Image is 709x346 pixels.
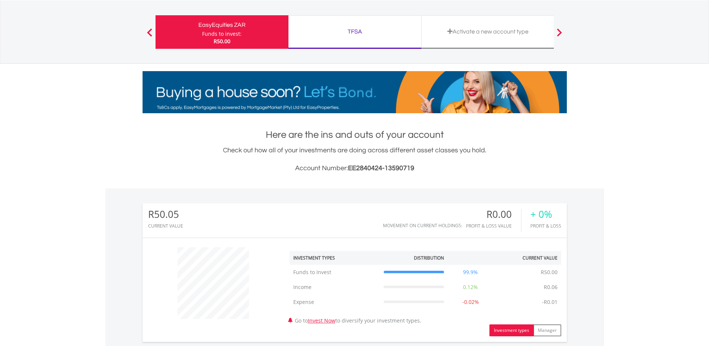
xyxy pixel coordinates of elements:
[448,295,493,310] td: -0.02%
[160,20,284,30] div: EasyEquities ZAR
[533,324,561,336] button: Manager
[540,280,561,295] td: R0.06
[537,265,561,280] td: R50.00
[290,265,380,280] td: Funds to Invest
[530,209,561,220] div: + 0%
[308,317,335,324] a: Invest Now
[143,128,567,142] h1: Here are the ins and outs of your account
[493,251,561,265] th: Current Value
[202,30,242,38] div: Funds to invest:
[290,251,380,265] th: Investment Types
[383,223,462,228] div: Movement on Current Holdings:
[448,280,493,295] td: 0.12%
[489,324,534,336] button: Investment types
[290,280,380,295] td: Income
[284,244,567,336] div: Go to to diversify your investment types.
[426,26,550,37] div: Activate a new account type
[466,209,521,220] div: R0.00
[148,223,183,228] div: CURRENT VALUE
[143,163,567,174] h3: Account Number:
[538,295,561,310] td: -R0.01
[290,295,380,310] td: Expense
[530,223,561,228] div: Profit & Loss
[293,26,417,37] div: TFSA
[448,265,493,280] td: 99.9%
[143,71,567,113] img: EasyMortage Promotion Banner
[214,38,230,45] span: R50.00
[414,255,444,261] div: Distribution
[348,165,414,172] span: EE2840424-13590719
[148,209,183,220] div: R50.05
[143,145,567,174] div: Check out how all of your investments are doing across different asset classes you hold.
[466,223,521,228] div: Profit & Loss Value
